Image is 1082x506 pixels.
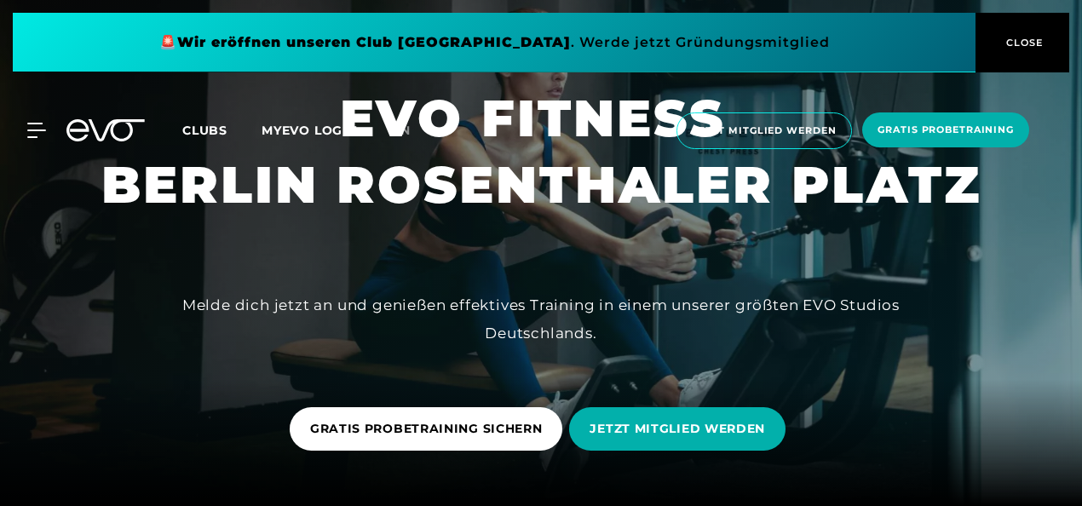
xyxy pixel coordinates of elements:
[392,121,431,141] a: en
[976,13,1069,72] button: CLOSE
[671,112,857,149] a: Jetzt Mitglied werden
[878,123,1014,137] span: Gratis Probetraining
[1002,35,1044,50] span: CLOSE
[569,394,792,463] a: JETZT MITGLIED WERDEN
[857,112,1034,149] a: Gratis Probetraining
[693,124,836,138] span: Jetzt Mitglied werden
[590,420,765,438] span: JETZT MITGLIED WERDEN
[182,122,262,138] a: Clubs
[290,394,570,463] a: GRATIS PROBETRAINING SICHERN
[310,420,543,438] span: GRATIS PROBETRAINING SICHERN
[262,123,358,138] a: MYEVO LOGIN
[158,291,924,347] div: Melde dich jetzt an und genießen effektives Training in einem unserer größten EVO Studios Deutsch...
[182,123,227,138] span: Clubs
[392,123,411,138] span: en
